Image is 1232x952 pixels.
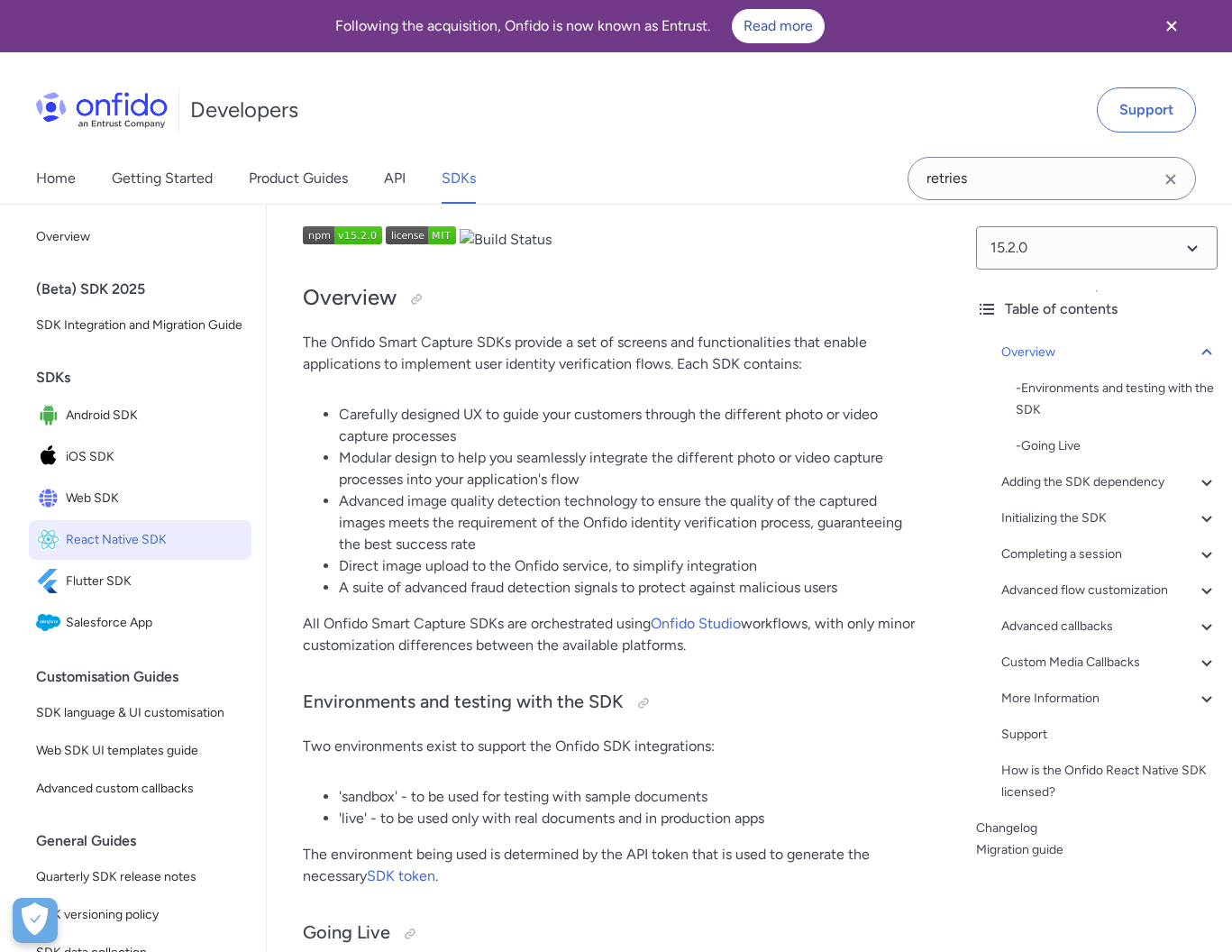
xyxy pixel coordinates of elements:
div: (Beta) SDK 2025 [36,271,259,307]
img: IconiOS SDK [36,444,66,470]
a: Migration guide [976,839,1218,861]
a: Adding the SDK dependency [1001,471,1218,493]
li: Advanced image quality detection technology to ensure the quality of the captured images meets th... [339,490,926,555]
span: SDK versioning policy [36,904,244,926]
a: Advanced flow customization [1001,580,1218,601]
span: Quarterly SDK release notes [36,866,244,888]
a: More Information [1001,688,1218,709]
li: Carefully designed UX to guide your customers through the different photo or video capture processes [339,404,926,447]
span: Salesforce App [66,610,244,636]
img: npm [303,226,382,244]
a: -Going Live [1016,435,1218,457]
a: SDK Integration and Migration Guide [29,307,251,343]
li: 'sandbox' - to be used for testing with sample documents [339,786,926,808]
a: Getting Started [112,153,213,204]
p: The Onfido Smart Capture SDKs provide a set of screens and functionalities that enable applicatio... [303,332,926,375]
div: General Guides [36,823,259,859]
a: SDK versioning policy [29,897,251,933]
div: Customisation Guides [36,659,259,695]
a: Changelog [976,818,1218,839]
a: IconAndroid SDKAndroid SDK [29,396,251,435]
a: API [384,153,406,204]
img: IconWeb SDK [36,486,66,511]
div: - Environments and testing with the SDK [1016,378,1218,421]
a: Overview [29,219,251,255]
a: Onfido Studio [651,615,741,632]
a: IconSalesforce AppSalesforce App [29,603,251,643]
input: Onfido search input field [908,157,1196,200]
li: A suite of advanced fraud detection signals to protect against malicious users [339,577,926,599]
span: Flutter SDK [66,569,244,594]
a: Completing a session [1001,544,1218,565]
a: IconReact Native SDKReact Native SDK [29,520,251,560]
button: Close banner [1138,4,1205,49]
h2: Overview [303,283,926,314]
a: Web SDK UI templates guide [29,733,251,769]
a: Support [1097,87,1196,133]
a: Product Guides [249,153,348,204]
svg: Clear search field button [1160,169,1182,190]
span: SDK language & UI customisation [36,702,244,724]
button: Open Preferences [13,898,58,943]
a: IconiOS SDKiOS SDK [29,437,251,477]
div: Following the acquisition, Onfido is now known as Entrust. [22,9,1138,43]
a: Advanced custom callbacks [29,771,251,807]
p: The environment being used is determined by the API token that is used to generate the necessary . [303,844,926,887]
a: IconWeb SDKWeb SDK [29,479,251,518]
a: Home [36,153,76,204]
li: Direct image upload to the Onfido service, to simplify integration [339,555,926,577]
li: Modular design to help you seamlessly integrate the different photo or video capture processes in... [339,447,926,490]
span: Web SDK UI templates guide [36,740,244,762]
img: IconAndroid SDK [36,403,66,428]
a: Support [1001,724,1218,746]
svg: Close banner [1161,15,1182,37]
p: Two environments exist to support the Onfido SDK integrations: [303,736,926,757]
div: Table of contents [976,298,1218,320]
span: SDK Integration and Migration Guide [36,315,244,336]
span: Android SDK [66,403,244,428]
h3: Environments and testing with the SDK [303,689,926,718]
a: -Environments and testing with the SDK [1016,378,1218,421]
img: IconReact Native SDK [36,527,66,553]
a: Overview [1001,342,1218,363]
a: SDK token [367,867,435,884]
p: All Onfido Smart Capture SDKs are orchestrated using workflows, with only minor customization dif... [303,613,926,656]
h3: Going Live [303,920,926,948]
a: How is the Onfido React Native SDK licensed? [1001,760,1218,803]
span: iOS SDK [66,444,244,470]
h1: Developers [190,96,298,124]
a: SDK language & UI customisation [29,695,251,731]
a: Custom Media Callbacks [1001,652,1218,673]
a: IconFlutter SDKFlutter SDK [29,562,251,601]
img: NPM [386,226,456,244]
span: Web SDK [66,486,244,511]
span: Advanced custom callbacks [36,778,244,800]
a: Read more [732,9,825,43]
div: Cookie Preferences [13,898,58,943]
img: Build Status [460,229,552,251]
span: Overview [36,226,244,248]
a: SDKs [442,153,476,204]
img: Onfido Logo [36,92,168,128]
a: Quarterly SDK release notes [29,859,251,895]
img: IconSalesforce App [36,610,66,636]
span: React Native SDK [66,527,244,553]
div: - Going Live [1016,435,1218,457]
img: IconFlutter SDK [36,569,66,594]
a: Initializing the SDK [1001,508,1218,529]
a: Advanced callbacks [1001,616,1218,637]
li: 'live' - to be used only with real documents and in production apps [339,808,926,829]
div: SDKs [36,360,259,396]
